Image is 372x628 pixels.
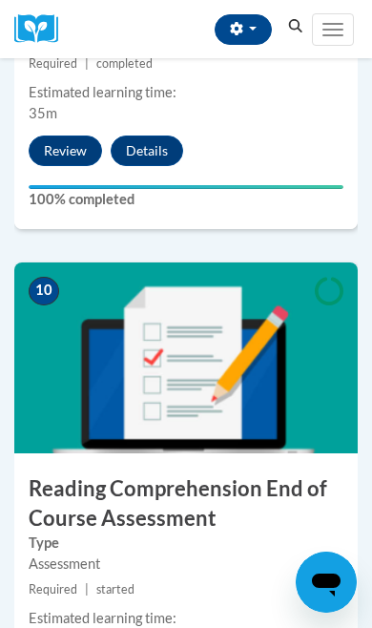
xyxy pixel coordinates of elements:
h3: Reading Comprehension End of Course Assessment [14,474,358,534]
img: Logo brand [14,14,72,44]
label: Type [29,533,343,554]
button: Search [281,15,310,38]
span: Required [29,56,77,71]
span: Required [29,582,77,597]
label: 100% completed [29,189,343,210]
span: started [96,582,134,597]
button: Review [29,136,102,166]
div: Assessment [29,554,343,575]
button: Details [111,136,183,166]
span: | [85,56,89,71]
div: Estimated learning time: [29,82,343,103]
span: 10 [29,277,59,305]
iframe: Button to launch messaging window [296,552,357,613]
span: completed [96,56,153,71]
button: Account Settings [215,14,272,45]
span: 35m [29,105,57,121]
div: Your progress [29,185,343,189]
span: | [85,582,89,597]
img: Course Image [14,262,358,453]
a: Cox Campus [14,14,72,44]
